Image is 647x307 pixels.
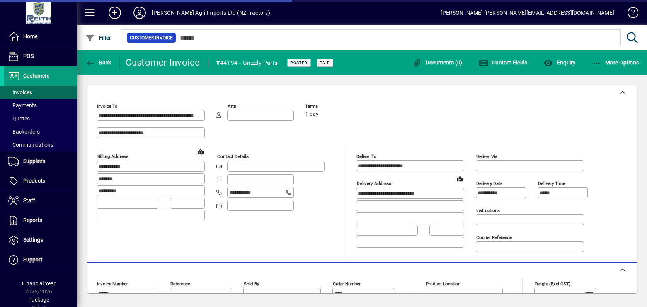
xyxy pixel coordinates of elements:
div: [PERSON_NAME] Agri-Imports Ltd (NZ Tractors) [152,7,270,19]
span: Staff [23,197,35,204]
span: Customers [23,73,49,79]
span: Terms [305,104,352,109]
a: Knowledge Base [622,2,637,27]
a: Payments [4,99,77,112]
mat-label: Invoice number [97,281,128,287]
a: Communications [4,138,77,151]
mat-label: Invoice To [97,103,117,109]
span: Backorders [8,129,40,135]
div: [PERSON_NAME] [PERSON_NAME][EMAIL_ADDRESS][DOMAIN_NAME] [441,7,614,19]
span: Package [28,297,49,303]
span: Communications [8,142,53,148]
a: Settings [4,231,77,250]
button: Enquiry [541,56,577,70]
span: Enquiry [543,59,575,66]
a: View on map [194,146,207,158]
span: Filter [85,35,111,41]
span: Custom Fields [479,59,528,66]
mat-label: Attn [228,103,236,109]
div: #44194 - Grizzly Parts [216,57,278,69]
mat-label: Product location [426,281,460,287]
span: Products [23,178,45,184]
a: POS [4,47,77,66]
mat-label: Instructions [476,208,500,213]
a: Suppliers [4,152,77,171]
span: More Options [592,59,639,66]
span: Paid [320,60,330,65]
a: Support [4,250,77,270]
a: Backorders [4,125,77,138]
a: View on map [454,173,466,185]
button: Back [83,56,113,70]
a: Products [4,171,77,191]
button: Documents (0) [410,56,465,70]
span: Home [23,33,37,39]
a: Home [4,27,77,46]
button: More Options [590,56,641,70]
span: 1 day [305,111,318,117]
span: POS [23,53,34,59]
span: Customer Invoice [130,34,173,42]
span: Back [85,59,111,66]
button: Add [102,6,127,20]
span: Posted [290,60,308,65]
span: Documents (0) [412,59,463,66]
mat-label: Freight (excl GST) [535,281,570,287]
mat-label: Courier Reference [476,235,512,240]
button: Filter [83,31,113,45]
app-page-header-button: Back [77,56,120,70]
mat-label: Deliver To [356,154,376,159]
mat-label: Reference [170,281,190,287]
span: Quotes [8,115,30,122]
span: Settings [23,237,43,243]
span: Payments [8,102,37,109]
span: Financial Year [22,280,56,287]
mat-label: Sold by [244,281,259,287]
div: Customer Invoice [126,56,200,69]
a: Invoices [4,86,77,99]
span: Invoices [8,89,32,95]
a: Staff [4,191,77,210]
mat-label: Delivery time [538,181,565,186]
mat-label: Deliver via [476,154,497,159]
a: Quotes [4,112,77,125]
span: Suppliers [23,158,45,164]
span: Support [23,256,43,263]
a: Reports [4,211,77,230]
button: Custom Fields [477,56,530,70]
mat-label: Delivery date [476,181,502,186]
mat-label: Order number [333,281,361,287]
button: Profile [127,6,152,20]
span: Reports [23,217,42,223]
